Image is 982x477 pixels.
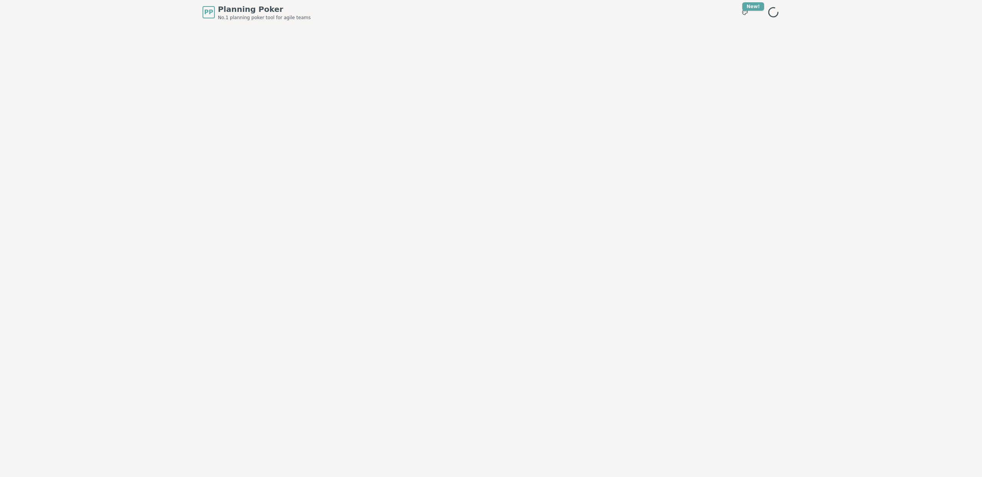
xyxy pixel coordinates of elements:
span: Planning Poker [218,4,311,15]
span: No.1 planning poker tool for agile teams [218,15,311,21]
a: PPPlanning PokerNo.1 planning poker tool for agile teams [203,4,311,21]
button: New! [738,5,752,19]
div: New! [742,2,764,11]
span: PP [204,8,213,17]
